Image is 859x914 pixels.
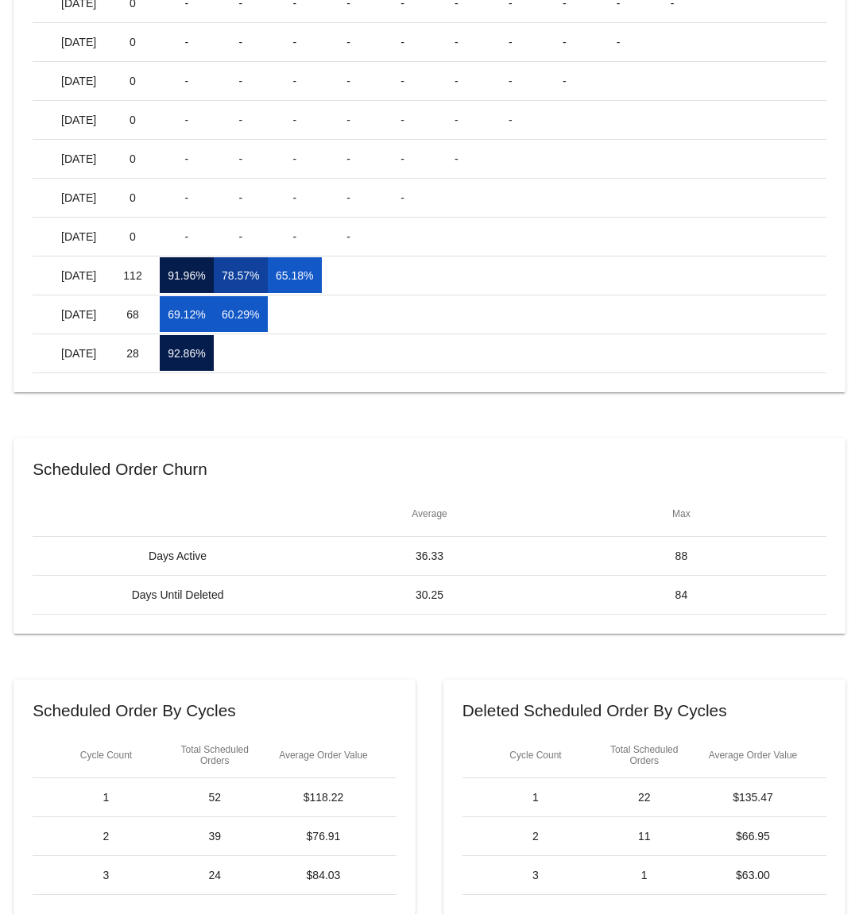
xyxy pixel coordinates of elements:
mat-header-cell: Cycle Count [482,750,590,761]
mat-cell: 0 [106,179,160,215]
mat-cell: 22 [590,791,698,804]
mat-cell: - [214,218,268,254]
mat-cell: 1 [52,791,161,804]
mat-cell: 78.57% [214,257,268,293]
mat-cell: 88 [555,550,807,562]
mat-cell: - [322,24,376,60]
mat-cell: - [160,179,214,215]
mat-cell: 2 [482,830,590,843]
mat-cell: - [214,179,268,215]
mat-cell: 39 [161,830,269,843]
mat-cell: 36.33 [304,550,555,562]
mat-cell: - [537,63,591,98]
mat-cell: 3 [52,869,161,881]
mat-header-cell: Total Scheduled Orders [161,744,269,766]
mat-cell: $76.91 [269,830,378,843]
mat-cell: 1 [590,869,698,881]
mat-cell: - [429,24,483,60]
mat-cell: - [214,102,268,137]
mat-cell: - [483,24,537,60]
mat-cell: $66.95 [698,830,807,843]
mat-cell: Days Active [52,550,304,562]
mat-cell: 0 [106,24,160,60]
mat-cell: - [322,218,376,254]
mat-cell: [DATE] [52,141,106,176]
mat-header-cell: Max [555,508,807,519]
mat-cell: - [160,218,214,254]
mat-cell: - [214,63,268,98]
mat-cell: 2 [52,830,161,843]
mat-cell: [DATE] [52,179,106,215]
mat-cell: 69.12% [160,296,214,332]
mat-cell: 0 [106,63,160,98]
mat-cell: 68 [106,296,160,332]
mat-cell: Days Until Deleted [52,588,304,601]
h2: Scheduled Order By Cycles [33,701,235,719]
mat-cell: - [322,179,376,215]
mat-cell: - [160,63,214,98]
mat-cell: - [268,179,322,215]
mat-cell: 112 [106,257,160,293]
mat-cell: 91.96% [160,257,214,293]
mat-cell: - [376,63,430,98]
mat-cell: - [322,63,376,98]
mat-cell: [DATE] [52,335,106,371]
mat-cell: - [160,102,214,137]
mat-header-cell: Cycle Count [52,750,161,761]
mat-cell: - [214,141,268,176]
mat-cell: - [160,141,214,176]
mat-header-cell: Average [304,508,555,519]
mat-cell: $135.47 [698,791,807,804]
mat-cell: - [322,102,376,137]
mat-cell: - [376,102,430,137]
mat-cell: - [268,141,322,176]
mat-cell: - [537,24,591,60]
mat-cell: [DATE] [52,296,106,332]
mat-cell: 11 [590,830,698,843]
mat-cell: 0 [106,141,160,176]
mat-cell: - [483,102,537,137]
mat-cell: - [376,141,430,176]
mat-cell: [DATE] [52,63,106,98]
mat-cell: $118.22 [269,791,378,804]
mat-cell: - [268,102,322,137]
mat-cell: - [268,63,322,98]
mat-cell: 30.25 [304,588,555,601]
mat-header-cell: Total Scheduled Orders [590,744,698,766]
mat-cell: 24 [161,869,269,881]
mat-cell: 1 [482,791,590,804]
mat-cell: - [429,63,483,98]
mat-cell: 28 [106,335,160,371]
mat-cell: 60.29% [214,296,268,332]
mat-cell: - [591,24,645,60]
mat-cell: $84.03 [269,869,378,881]
mat-cell: [DATE] [52,218,106,254]
mat-cell: - [429,141,483,176]
mat-cell: [DATE] [52,257,106,293]
mat-cell: 3 [482,869,590,881]
mat-cell: - [429,102,483,137]
mat-cell: 0 [106,102,160,137]
mat-cell: 0 [106,218,160,254]
mat-cell: - [268,24,322,60]
h2: Scheduled Order Churn [33,460,207,478]
mat-cell: [DATE] [52,24,106,60]
mat-cell: 65.18% [268,257,322,293]
mat-cell: - [322,141,376,176]
mat-cell: - [214,24,268,60]
mat-cell: 52 [161,791,269,804]
mat-header-cell: Average Order Value [698,750,807,761]
mat-cell: - [376,179,430,215]
mat-cell: - [160,24,214,60]
h2: Deleted Scheduled Order By Cycles [462,701,727,719]
mat-header-cell: Average Order Value [269,750,378,761]
mat-cell: - [483,63,537,98]
mat-cell: - [268,218,322,254]
mat-cell: 92.86% [160,335,214,371]
mat-cell: - [376,24,430,60]
mat-cell: $63.00 [698,869,807,881]
mat-cell: [DATE] [52,102,106,137]
mat-cell: 84 [555,588,807,601]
